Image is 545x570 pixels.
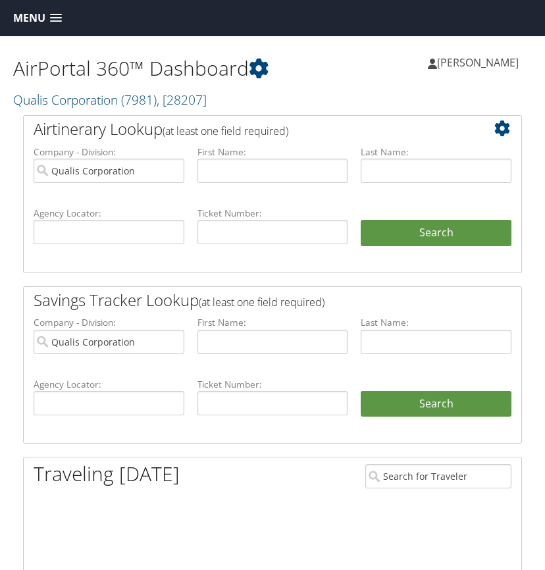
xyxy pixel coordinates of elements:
[13,55,272,82] h1: AirPortal 360™ Dashboard
[197,145,348,159] label: First Name:
[34,460,180,488] h1: Traveling [DATE]
[34,378,184,391] label: Agency Locator:
[197,378,348,391] label: Ticket Number:
[34,289,470,311] h2: Savings Tracker Lookup
[34,118,470,140] h2: Airtinerary Lookup
[361,316,511,329] label: Last Name:
[361,145,511,159] label: Last Name:
[121,91,157,109] span: ( 7981 )
[197,316,348,329] label: First Name:
[34,207,184,220] label: Agency Locator:
[34,145,184,159] label: Company - Division:
[361,220,511,246] button: Search
[361,391,511,417] a: Search
[7,7,68,29] a: Menu
[437,55,519,70] span: [PERSON_NAME]
[197,207,348,220] label: Ticket Number:
[13,91,207,109] a: Qualis Corporation
[34,330,184,354] input: search accounts
[34,316,184,329] label: Company - Division:
[199,295,324,309] span: (at least one field required)
[365,464,511,488] input: Search for Traveler
[13,12,45,24] span: Menu
[163,124,288,138] span: (at least one field required)
[157,91,207,109] span: , [ 28207 ]
[428,43,532,82] a: [PERSON_NAME]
